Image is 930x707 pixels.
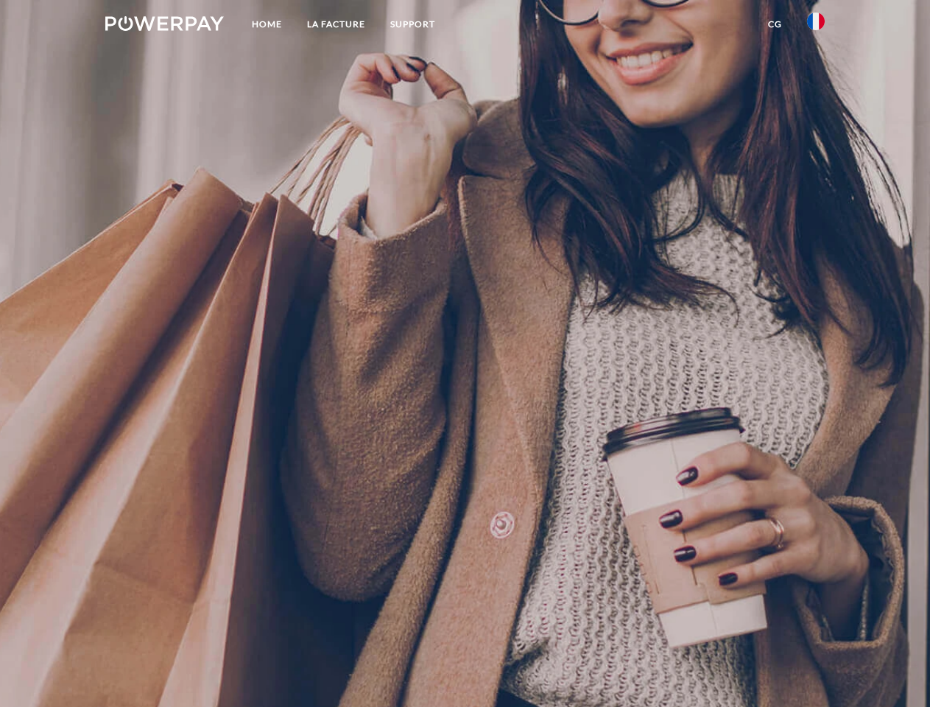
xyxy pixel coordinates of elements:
[807,13,825,30] img: fr
[755,11,795,38] a: CG
[295,11,378,38] a: LA FACTURE
[239,11,295,38] a: Home
[378,11,448,38] a: Support
[105,16,224,31] img: logo-powerpay-white.svg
